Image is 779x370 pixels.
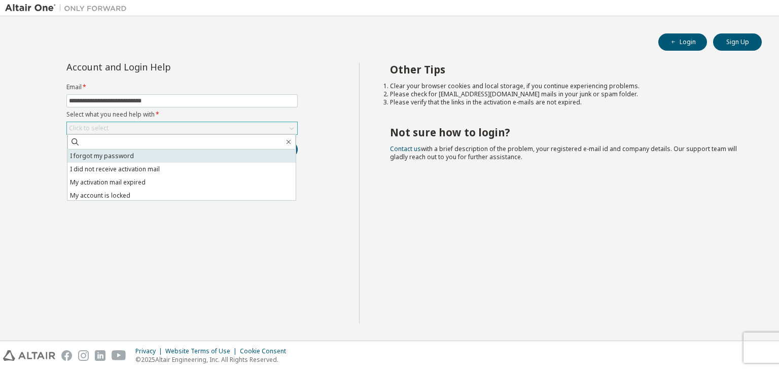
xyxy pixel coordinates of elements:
img: altair_logo.svg [3,350,55,361]
img: facebook.svg [61,350,72,361]
li: Clear your browser cookies and local storage, if you continue experiencing problems. [390,82,744,90]
div: Click to select [67,122,297,134]
div: Privacy [135,347,165,355]
p: © 2025 Altair Engineering, Inc. All Rights Reserved. [135,355,292,364]
img: Altair One [5,3,132,13]
li: Please check for [EMAIL_ADDRESS][DOMAIN_NAME] mails in your junk or spam folder. [390,90,744,98]
button: Login [658,33,707,51]
label: Select what you need help with [66,110,298,119]
label: Email [66,83,298,91]
span: with a brief description of the problem, your registered e-mail id and company details. Our suppo... [390,144,737,161]
img: linkedin.svg [95,350,105,361]
img: instagram.svg [78,350,89,361]
img: youtube.svg [112,350,126,361]
li: I forgot my password [67,150,296,163]
div: Website Terms of Use [165,347,240,355]
div: Account and Login Help [66,63,252,71]
div: Cookie Consent [240,347,292,355]
h2: Other Tips [390,63,744,76]
h2: Not sure how to login? [390,126,744,139]
li: Please verify that the links in the activation e-mails are not expired. [390,98,744,106]
a: Contact us [390,144,421,153]
div: Click to select [69,124,109,132]
button: Sign Up [713,33,762,51]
